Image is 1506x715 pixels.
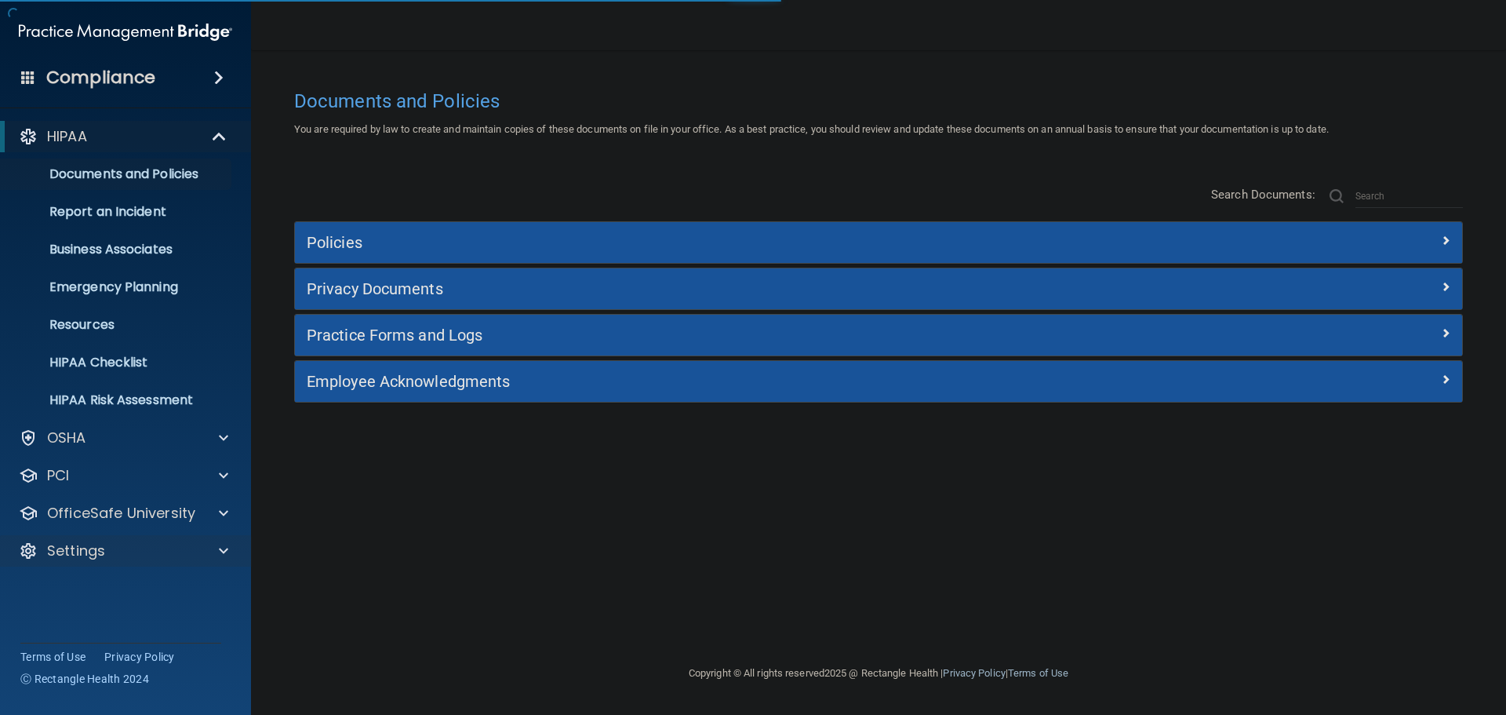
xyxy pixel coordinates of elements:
p: Documents and Policies [10,166,224,182]
p: Report an Incident [10,204,224,220]
input: Search [1355,184,1463,208]
a: Settings [19,542,228,560]
a: Privacy Policy [104,649,175,665]
h5: Policies [307,234,1159,251]
div: Copyright © All rights reserved 2025 @ Rectangle Health | | [592,648,1165,699]
p: OfficeSafe University [47,504,195,523]
h5: Employee Acknowledgments [307,373,1159,390]
p: Business Associates [10,242,224,257]
span: You are required by law to create and maintain copies of these documents on file in your office. ... [294,123,1329,135]
h5: Practice Forms and Logs [307,326,1159,344]
span: Ⓒ Rectangle Health 2024 [20,671,149,687]
img: ic-search.3b580494.png [1330,189,1344,203]
a: Privacy Policy [943,667,1005,679]
a: Terms of Use [20,649,85,665]
p: PCI [47,466,69,485]
a: Practice Forms and Logs [307,323,1450,348]
p: HIPAA Risk Assessment [10,392,224,408]
a: Terms of Use [1008,667,1068,679]
p: OSHA [47,429,86,447]
a: Policies [307,230,1450,255]
a: OSHA [19,429,228,447]
a: Employee Acknowledgments [307,369,1450,394]
span: Search Documents: [1211,188,1315,202]
a: OfficeSafe University [19,504,228,523]
p: HIPAA Checklist [10,355,224,370]
p: Resources [10,317,224,333]
p: Settings [47,542,105,560]
p: HIPAA [47,127,87,146]
a: Privacy Documents [307,276,1450,301]
img: PMB logo [19,16,232,48]
h4: Documents and Policies [294,91,1463,111]
h5: Privacy Documents [307,280,1159,297]
p: Emergency Planning [10,279,224,295]
h4: Compliance [46,67,155,89]
a: HIPAA [19,127,227,146]
a: PCI [19,466,228,485]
